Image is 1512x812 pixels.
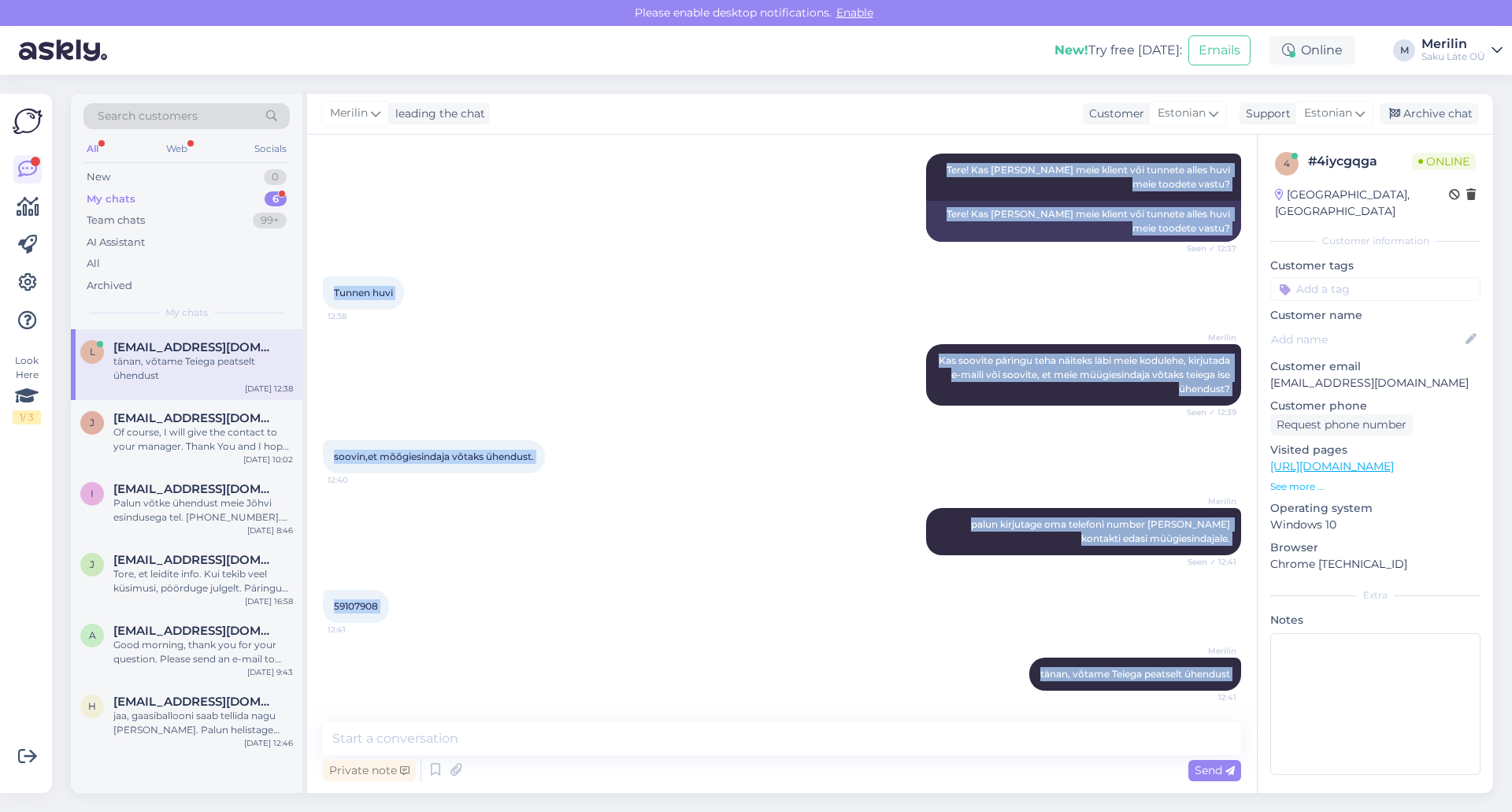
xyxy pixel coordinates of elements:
span: 12:41 [328,624,387,636]
div: Online [1269,36,1355,65]
div: Private note [323,760,416,781]
img: Askly Logo [13,106,43,136]
span: i [91,488,94,499]
div: [DATE] 16:58 [245,595,293,607]
span: a [89,629,96,641]
div: 6 [265,191,287,207]
span: 12:40 [328,474,387,486]
p: Customer tags [1270,258,1480,274]
div: Palun võtke ühendust meie Jõhvi esindusega tel. [PHONE_NUMBER]. Nad sisestavad tellimuse ja tulem... [113,496,293,525]
button: Emails [1188,35,1251,65]
div: Archive chat [1380,103,1479,124]
div: 1 / 3 [13,410,41,425]
div: Web [163,139,191,159]
span: Merilin [1177,495,1236,507]
p: Windows 10 [1270,517,1480,533]
span: soovin,et mõõgiesindaja võtaks ühendust. [334,450,534,462]
span: 12:41 [1177,691,1236,703]
p: Visited pages [1270,442,1480,458]
div: jaa, gaasiballooni saab tellida nagu [PERSON_NAME]. Palun helistage meie Pärnu esinduse numbril 4... [113,709,293,737]
span: info@nowap.ee [113,482,277,496]
span: 59107908 [334,600,378,612]
span: 4 [1284,158,1290,169]
span: Send [1195,763,1235,777]
span: tänan, võtame Teiega peatselt ühendust [1040,668,1230,680]
span: loorentspilvi@gmail.com [113,340,277,354]
span: Merilin [1177,645,1236,657]
div: New [87,169,110,185]
div: Socials [251,139,290,159]
div: Extra [1270,588,1480,603]
div: Customer information [1270,234,1480,248]
p: Operating system [1270,500,1480,517]
span: Enable [832,6,878,20]
div: All [87,256,100,272]
div: [DATE] 12:38 [245,383,293,395]
div: Archived [87,278,132,294]
b: New! [1054,43,1088,57]
div: Of course, I will give the contact to your manager. Thank You and I hope our cowork continues. [113,425,293,454]
div: Good morning, thank you for your question. Please send an e-mail to our sales team and they will ... [113,638,293,666]
span: Seen ✓ 12:41 [1177,556,1236,568]
p: Customer phone [1270,398,1480,414]
span: j [90,417,94,428]
div: 99+ [253,213,287,228]
span: palun kirjutage oma telefoni number [PERSON_NAME] kontakti edasi müügiesindajale. [971,518,1232,544]
span: h [88,700,96,712]
div: [GEOGRAPHIC_DATA], [GEOGRAPHIC_DATA] [1275,187,1449,220]
div: All [83,139,102,159]
div: Support [1240,106,1291,122]
div: AI Assistant [87,235,145,250]
div: Saku Läte OÜ [1421,50,1485,63]
div: Try free [DATE]: [1054,41,1182,60]
div: [DATE] 9:43 [247,666,293,678]
span: Seen ✓ 12:37 [1177,243,1236,254]
span: Merilin [1177,332,1236,343]
div: Tere! Kas [PERSON_NAME] meie klient või tunnete alles huvi meie toodete vastu? [926,201,1241,242]
span: Estonian [1158,105,1206,122]
span: haademeestepak@gmail.com [113,695,277,709]
span: automotomaja@gmail.com [113,624,277,638]
div: 0 [264,169,287,185]
a: MerilinSaku Läte OÜ [1421,38,1503,63]
span: Merilin [330,105,368,122]
span: juri.malyshev@nvk.ee [113,411,277,425]
span: jomi.alavesa@outlook.com [113,553,277,567]
span: Online [1412,153,1476,170]
span: Tunnen huvi [334,287,393,298]
p: Browser [1270,539,1480,556]
div: [DATE] 10:02 [243,454,293,465]
p: Customer email [1270,358,1480,375]
span: Search customers [98,108,198,124]
div: tänan, võtame Teiega peatselt ühendust [113,354,293,383]
div: M [1393,39,1415,61]
div: Tore, et leidite info. Kui tekib veel küsimusi, pöörduge julgelt. Päringu saamiseks võite kirjuta... [113,567,293,595]
span: j [90,558,94,570]
input: Add a tag [1270,277,1480,301]
div: leading the chat [389,106,485,122]
p: Chrome [TECHNICAL_ID] [1270,556,1480,573]
span: Seen ✓ 12:39 [1177,406,1236,418]
p: Notes [1270,612,1480,628]
div: Team chats [87,213,145,228]
span: 12:38 [328,310,387,322]
div: Look Here [13,354,41,425]
span: l [90,346,95,358]
p: Customer name [1270,307,1480,324]
span: My chats [165,306,208,320]
span: Estonian [1304,105,1352,122]
div: Request phone number [1270,414,1413,436]
div: [DATE] 12:46 [244,737,293,749]
div: Merilin [1421,38,1485,50]
a: [URL][DOMAIN_NAME] [1270,459,1394,473]
p: [EMAIL_ADDRESS][DOMAIN_NAME] [1270,375,1480,391]
input: Add name [1271,331,1462,348]
span: Kas soovite päringu teha näiteks läbi meie kodulehe, kirjutada e-maili või soovite, et meie müügi... [939,354,1232,395]
div: My chats [87,191,135,207]
span: Tere! Kas [PERSON_NAME] meie klient või tunnete alles huvi meie toodete vastu? [947,164,1232,190]
p: See more ... [1270,480,1480,494]
div: # 4iycgqga [1308,152,1412,171]
div: [DATE] 8:46 [247,525,293,536]
div: Customer [1083,106,1144,122]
